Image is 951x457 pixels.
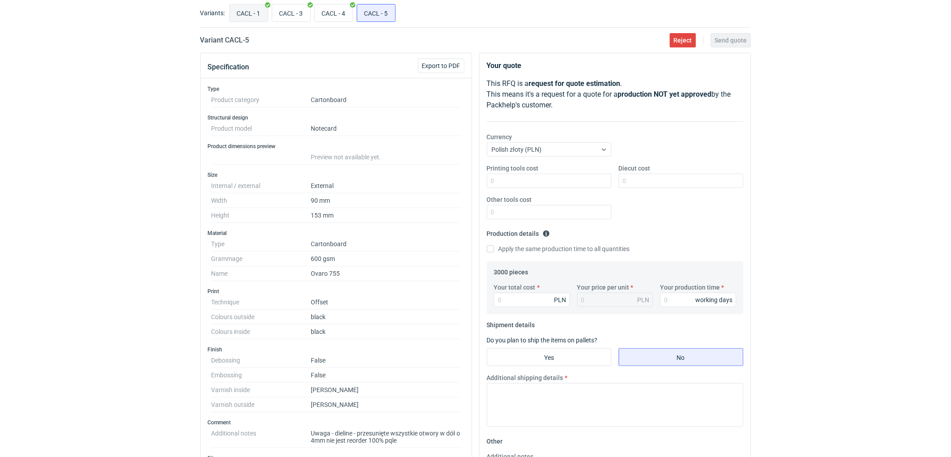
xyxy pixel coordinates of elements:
button: Specification [208,56,249,78]
legend: Production details [487,226,550,237]
dt: Colours inside [211,325,311,339]
h3: Structural design [208,114,465,121]
dt: Colours outside [211,310,311,325]
label: Your total cost [494,283,536,292]
dt: Type [211,237,311,252]
dt: Product model [211,121,311,136]
label: Currency [487,132,512,141]
dt: Height [211,208,311,223]
dt: Additional notes [211,426,311,448]
label: Additional shipping details [487,373,563,382]
dd: Notecard [311,121,461,136]
h3: Comment [208,419,465,426]
dd: False [311,353,461,368]
dd: Cartonboard [311,237,461,252]
dd: black [311,325,461,339]
legend: 3000 pieces [494,265,528,276]
label: Printing tools cost [487,164,539,173]
button: Send quote [711,33,751,47]
button: Reject [670,33,696,47]
dt: Width [211,193,311,208]
label: Yes [487,348,612,366]
dd: [PERSON_NAME] [311,383,461,397]
dd: 600 gsm [311,252,461,266]
dt: Name [211,266,311,281]
h3: Size [208,171,465,179]
span: Preview not available yet. [311,154,381,161]
h2: Variant CACL - 5 [200,35,249,46]
dd: Cartonboard [311,93,461,107]
h3: Material [208,230,465,237]
span: Reject [674,37,692,43]
label: Your price per unit [577,283,630,292]
label: Variants: [200,9,225,17]
label: Other tools cost [487,195,532,204]
span: Export to PDF [422,63,461,69]
input: 0 [494,293,570,307]
dt: Technique [211,295,311,310]
strong: request for quote estimation [529,79,621,88]
label: CACL - 5 [357,4,396,22]
strong: production NOT yet approved [618,90,712,98]
input: 0 [487,174,612,188]
label: Your production time [660,283,720,292]
div: PLN [554,295,566,304]
dd: False [311,368,461,383]
dt: Varnish outside [211,397,311,412]
span: Send quote [715,37,747,43]
dd: black [311,310,461,325]
input: 0 [487,205,612,219]
dd: Offset [311,295,461,310]
legend: Other [487,434,503,445]
strong: Your quote [487,61,522,70]
dd: Uwaga - dieline - przesunięte wszystkie otwory w dół o 4mm nie jest reorder 100% pqle [311,426,461,448]
dd: External [311,179,461,193]
div: working days [696,295,733,304]
dt: Internal / external [211,179,311,193]
input: 0 [660,293,736,307]
label: CACL - 3 [272,4,311,22]
div: PLN [638,295,650,304]
dt: Grammage [211,252,311,266]
dt: Embossing [211,368,311,383]
h3: Print [208,288,465,295]
label: Do you plan to ship the items on pallets? [487,337,598,344]
h3: Finish [208,346,465,353]
h3: Product dimensions preview [208,143,465,150]
dd: 90 mm [311,193,461,208]
label: No [619,348,744,366]
label: CACL - 1 [229,4,268,22]
dt: Varnish inside [211,383,311,397]
dd: Ovaro 755 [311,266,461,281]
dt: Debossing [211,353,311,368]
label: Apply the same production time to all quantities [487,244,630,253]
legend: Shipment details [487,318,535,329]
h3: Type [208,85,465,93]
dt: Product category [211,93,311,107]
span: Polish złoty (PLN) [492,146,542,153]
label: Diecut cost [619,164,651,173]
button: Export to PDF [418,59,465,73]
input: 0 [619,174,744,188]
dd: 153 mm [311,208,461,223]
label: CACL - 4 [314,4,353,22]
p: This RFQ is a . This means it's a request for a quote for a by the Packhelp's customer. [487,78,744,111]
dd: [PERSON_NAME] [311,397,461,412]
